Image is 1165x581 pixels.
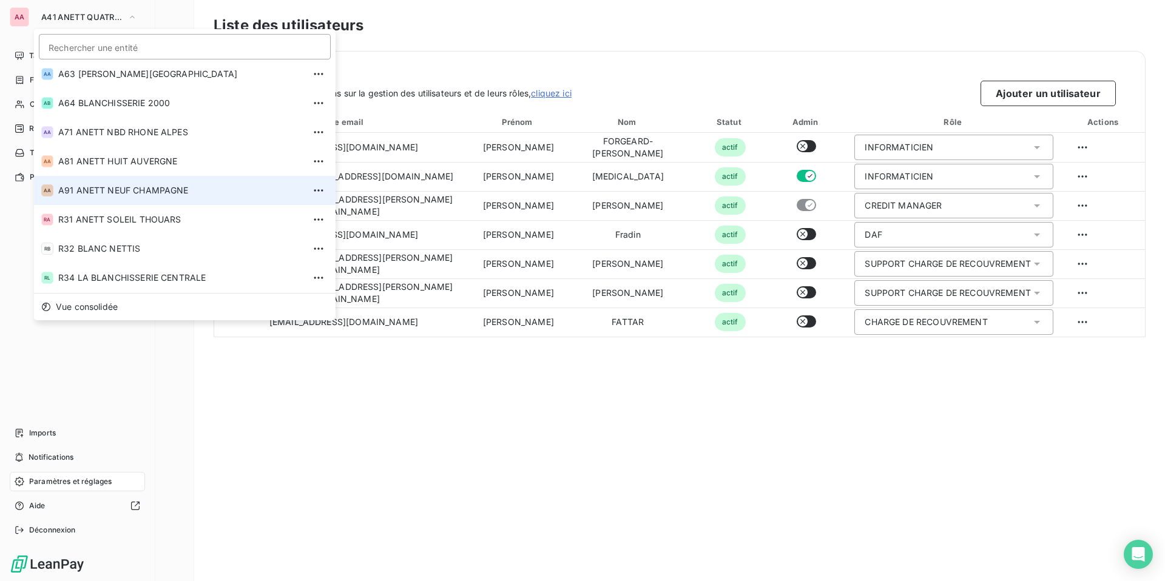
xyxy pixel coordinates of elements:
div: Actions [1065,116,1143,128]
div: Adresse email [217,116,471,128]
span: Déconnexion [29,525,76,536]
input: placeholder [39,34,331,59]
span: A81 ANETT HUIT AUVERGNE [58,155,304,167]
th: Toggle SortBy [692,111,768,133]
div: INFORMATICIEN [865,141,933,153]
td: [MEDICAL_DATA] [564,162,692,191]
div: AA [41,184,53,196]
span: Tâches [30,147,55,158]
span: actif [715,255,746,273]
div: DAF [865,229,882,241]
span: Imports [29,428,56,438]
span: R32 BLANC NETTIS [58,243,304,255]
span: Relances [29,123,61,134]
span: Aide [29,500,46,511]
div: AA [41,155,53,167]
div: Prénom [476,116,561,128]
td: [PERSON_NAME] [473,220,564,249]
th: Toggle SortBy [564,111,692,133]
a: Aide [10,496,145,516]
div: SUPPORT CHARGE DE RECOUVREMENT [865,287,1031,299]
span: actif [715,284,746,302]
div: RA [41,213,53,226]
img: Logo LeanPay [10,554,85,574]
td: [PERSON_NAME][EMAIL_ADDRESS][PERSON_NAME][DOMAIN_NAME] [214,249,473,278]
span: actif [715,313,746,331]
span: A64 BLANCHISSERIE 2000 [58,97,304,109]
td: FATTAR [564,307,692,337]
td: [PERSON_NAME][EMAIL_ADDRESS][DOMAIN_NAME] [214,162,473,191]
span: Pour plus d’informations sur la gestion des utilisateurs et de leurs rôles, [243,87,572,99]
td: [EMAIL_ADDRESS][DOMAIN_NAME] [214,133,473,162]
span: R34 LA BLANCHISSERIE CENTRALE [58,272,304,284]
span: actif [715,167,746,186]
span: Tableau de bord [29,50,86,61]
td: [PERSON_NAME][EMAIL_ADDRESS][PERSON_NAME][DOMAIN_NAME] [214,191,473,220]
span: actif [715,226,746,244]
div: CHARGE DE RECOUVREMENT [865,316,987,328]
span: A91 ANETT NEUF CHAMPAGNE [58,184,304,196]
td: [PERSON_NAME] [473,162,564,191]
span: R31 ANETT SOLEIL THOUARS [58,213,304,226]
span: Paiements [30,172,67,183]
div: Nom [566,116,690,128]
div: Admin [771,116,843,128]
div: INFORMATICIEN [865,170,933,183]
th: Toggle SortBy [473,111,564,133]
a: cliquez ici [531,88,572,98]
span: actif [715,138,746,156]
span: A71 ANETT NBD RHONE ALPES [58,126,304,138]
td: [PERSON_NAME] [564,278,692,307]
span: Vue consolidée [56,301,118,313]
span: A41 ANETT QUATRE [GEOGRAPHIC_DATA][PERSON_NAME] [41,12,123,22]
td: [EMAIL_ADDRESS][DOMAIN_NAME] [214,220,473,249]
td: Fradin [564,220,692,249]
span: Factures [30,75,61,86]
td: [PERSON_NAME] [473,307,564,337]
div: AA [41,126,53,138]
div: AA [10,7,29,27]
td: [PERSON_NAME] [473,249,564,278]
div: Statut [695,116,766,128]
div: AB [41,97,53,109]
td: [PERSON_NAME] [473,278,564,307]
td: FORGEARD-[PERSON_NAME] [564,133,692,162]
span: Clients [30,99,54,110]
button: Ajouter un utilisateur [981,81,1116,106]
div: CREDIT MANAGER [865,200,942,212]
span: Notifications [29,452,73,463]
td: [PERSON_NAME] [564,249,692,278]
div: Open Intercom Messenger [1124,540,1153,569]
th: Toggle SortBy [214,111,473,133]
span: actif [715,196,746,215]
td: [PERSON_NAME] [473,133,564,162]
td: [PERSON_NAME] [564,191,692,220]
td: [PERSON_NAME] [473,191,564,220]
h3: Liste des utilisateurs [214,15,1146,36]
div: SUPPORT CHARGE DE RECOUVREMENT [865,258,1031,270]
div: Rôle [847,116,1061,128]
td: [EMAIL_ADDRESS][DOMAIN_NAME] [214,307,473,337]
span: Paramètres et réglages [29,476,112,487]
div: RB [41,243,53,255]
span: A63 [PERSON_NAME][GEOGRAPHIC_DATA] [58,68,304,80]
div: RL [41,272,53,284]
div: AA [41,68,53,80]
td: [PERSON_NAME][EMAIL_ADDRESS][PERSON_NAME][DOMAIN_NAME] [214,278,473,307]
